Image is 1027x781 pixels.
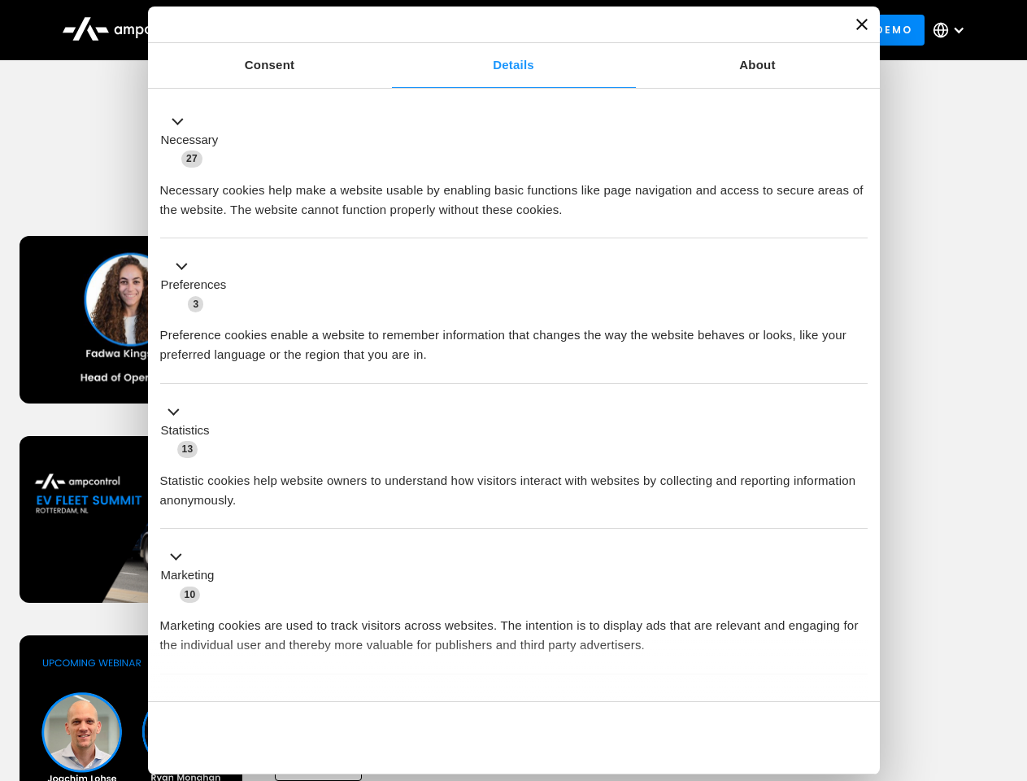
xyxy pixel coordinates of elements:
div: Preference cookies enable a website to remember information that changes the way the website beha... [160,313,868,364]
label: Necessary [161,131,219,150]
span: 10 [180,587,201,603]
button: Preferences (3) [160,257,237,314]
a: Consent [148,43,392,88]
span: 3 [188,296,203,312]
label: Statistics [161,421,210,440]
span: 2 [268,695,284,711]
label: Marketing [161,566,215,585]
a: About [636,43,880,88]
span: 27 [181,151,202,167]
span: 13 [177,441,198,457]
h1: Upcoming Webinars [20,164,1008,203]
button: Unclassified (2) [160,692,294,713]
button: Marketing (10) [160,548,224,604]
div: Marketing cookies are used to track visitors across websites. The intention is to display ads tha... [160,604,868,655]
button: Okay [633,714,867,761]
button: Close banner [856,19,868,30]
div: Necessary cookies help make a website usable by enabling basic functions like page navigation and... [160,168,868,220]
label: Preferences [161,276,227,295]
a: Details [392,43,636,88]
div: Statistic cookies help website owners to understand how visitors interact with websites by collec... [160,459,868,510]
button: Statistics (13) [160,402,220,459]
button: Necessary (27) [160,111,228,168]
